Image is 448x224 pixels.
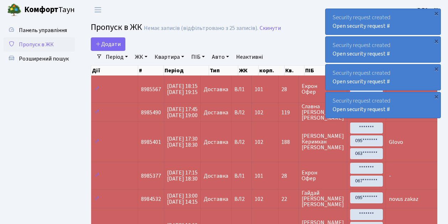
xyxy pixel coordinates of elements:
[389,195,418,203] span: novus zakaz
[302,83,344,95] span: Екрон Офер
[103,51,131,63] a: Період
[255,109,263,116] span: 102
[234,110,249,115] span: ВЛ2
[234,173,249,179] span: ВЛ1
[333,22,390,30] a: Open security request #
[333,50,390,58] a: Open security request #
[281,87,296,92] span: 28
[167,192,198,206] span: [DATE] 13:00 [DATE] 14:15
[141,195,161,203] span: 8984532
[260,25,281,32] a: Скинути
[132,51,150,63] a: ЖК
[204,173,228,179] span: Доставка
[433,93,440,100] div: ×
[4,52,75,66] a: Розширений пошук
[138,66,164,75] th: #
[281,196,296,202] span: 22
[389,172,391,180] span: -
[281,173,296,179] span: 28
[167,135,198,149] span: [DATE] 17:30 [DATE] 18:30
[255,195,263,203] span: 102
[141,172,161,180] span: 8985377
[433,65,440,72] div: ×
[141,138,161,146] span: 8985401
[209,66,238,75] th: Тип
[141,109,161,116] span: 8985490
[304,66,353,75] th: ПІБ
[24,4,58,15] b: Комфорт
[255,138,263,146] span: 102
[417,6,439,14] a: ВЛ2 -. К.
[4,37,75,52] a: Пропуск в ЖК
[167,82,198,96] span: [DATE] 18:15 [DATE] 19:15
[281,139,296,145] span: 188
[144,25,258,32] div: Немає записів (відфільтровано з 25 записів).
[302,133,344,150] span: [PERSON_NAME] Керимхан [PERSON_NAME]
[238,66,259,75] th: ЖК
[333,78,390,85] a: Open security request #
[91,37,125,51] a: Додати
[24,4,75,16] span: Таун
[234,87,249,92] span: ВЛ1
[19,55,69,63] span: Розширений пошук
[167,169,198,183] span: [DATE] 17:15 [DATE] 18:30
[302,104,344,121] span: Славна [PERSON_NAME] [PERSON_NAME]
[204,196,228,202] span: Доставка
[164,66,209,75] th: Період
[302,190,344,207] span: Гайдай [PERSON_NAME] [PERSON_NAME]
[204,139,228,145] span: Доставка
[234,196,249,202] span: ВЛ2
[19,41,54,48] span: Пропуск в ЖК
[89,4,107,16] button: Переключити навігацію
[4,23,75,37] a: Панель управління
[433,10,440,17] div: ×
[433,37,440,45] div: ×
[167,105,198,119] span: [DATE] 17:45 [DATE] 19:00
[389,138,403,146] span: Glovo
[255,85,263,93] span: 101
[325,64,441,90] div: Security request created
[302,170,344,181] span: Екрон Офер
[19,26,67,34] span: Панель управління
[234,139,249,145] span: ВЛ2
[325,9,441,35] div: Security request created
[281,110,296,115] span: 119
[7,3,21,17] img: logo.png
[188,51,208,63] a: ПІБ
[95,40,121,48] span: Додати
[204,87,228,92] span: Доставка
[255,172,263,180] span: 101
[152,51,187,63] a: Квартира
[325,37,441,62] div: Security request created
[325,92,441,118] div: Security request created
[259,66,285,75] th: корп.
[233,51,266,63] a: Неактивні
[333,105,390,113] a: Open security request #
[91,66,138,75] th: Дії
[141,85,161,93] span: 8985567
[209,51,232,63] a: Авто
[285,66,304,75] th: Кв.
[91,21,142,33] span: Пропуск в ЖК
[204,110,228,115] span: Доставка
